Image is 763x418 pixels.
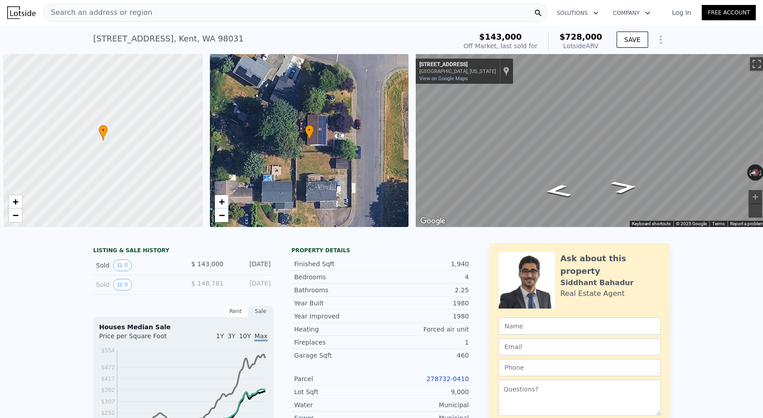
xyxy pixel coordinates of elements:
[291,247,472,254] div: Property details
[479,32,522,41] span: $143,000
[381,299,469,308] div: 1980
[749,190,762,204] button: Zoom in
[559,41,602,50] div: Lotside ARV
[749,204,762,218] button: Zoom out
[617,32,648,48] button: SAVE
[294,286,381,295] div: Bathrooms
[13,209,18,221] span: −
[712,221,725,226] a: Terms (opens in new tab)
[113,279,132,291] button: View historical data
[499,338,661,355] input: Email
[9,209,22,222] a: Zoom out
[99,323,268,332] div: Houses Median Sale
[381,338,469,347] div: 1
[218,196,224,207] span: +
[381,259,469,268] div: 1,940
[101,364,115,371] tspan: $472
[381,400,469,409] div: Municipal
[381,351,469,360] div: 460
[747,164,752,181] button: Rotate counterclockwise
[7,6,36,19] img: Lotside
[503,66,509,76] a: Show location on map
[427,375,469,382] a: 278732-0410
[294,351,381,360] div: Garage Sqft
[560,288,625,299] div: Real Estate Agent
[231,279,271,291] div: [DATE]
[419,76,468,82] a: View on Google Maps
[191,260,223,268] span: $ 143,000
[499,359,661,376] input: Phone
[101,387,115,393] tspan: $362
[305,126,314,134] span: •
[560,252,661,277] div: Ask about this property
[559,32,602,41] span: $728,000
[599,177,649,197] path: Go North, 127th Pl SE
[93,247,273,256] div: LISTING & SALE HISTORY
[294,374,381,383] div: Parcel
[96,259,176,271] div: Sold
[560,277,634,288] div: Siddhant Bahadur
[9,195,22,209] a: Zoom in
[381,312,469,321] div: 1980
[294,387,381,396] div: Lot Sqft
[227,332,235,340] span: 3Y
[101,410,115,416] tspan: $252
[218,209,224,221] span: −
[254,332,268,341] span: Max
[93,32,244,45] div: [STREET_ADDRESS] , Kent , WA 98031
[294,273,381,282] div: Bedrooms
[606,5,658,21] button: Company
[231,259,271,271] div: [DATE]
[418,215,448,227] a: Open this area in Google Maps (opens a new window)
[381,273,469,282] div: 4
[239,332,251,340] span: 10Y
[499,318,661,335] input: Name
[99,126,108,134] span: •
[419,61,496,68] div: [STREET_ADDRESS]
[99,125,108,141] div: •
[294,338,381,347] div: Fireplaces
[13,196,18,207] span: +
[191,280,223,287] span: $ 148,781
[101,399,115,405] tspan: $307
[550,5,606,21] button: Solutions
[223,305,248,317] div: Rent
[215,209,228,222] a: Zoom out
[101,347,115,354] tspan: $554
[381,325,469,334] div: Forced air unit
[381,387,469,396] div: 9,000
[305,125,314,141] div: •
[101,376,115,382] tspan: $417
[215,195,228,209] a: Zoom in
[661,8,702,17] a: Log In
[99,332,183,346] div: Price per Square Foot
[381,286,469,295] div: 2.25
[248,305,273,317] div: Sale
[676,221,707,226] span: © 2025 Google
[652,31,670,49] button: Show Options
[632,221,671,227] button: Keyboard shortcuts
[216,332,224,340] span: 1Y
[113,259,132,271] button: View historical data
[294,299,381,308] div: Year Built
[294,400,381,409] div: Water
[294,259,381,268] div: Finished Sqft
[702,5,756,20] a: Free Account
[418,215,448,227] img: Google
[419,68,496,74] div: [GEOGRAPHIC_DATA], [US_STATE]
[463,41,537,50] div: Off Market, last sold for
[44,7,152,18] span: Search an address or region
[294,325,381,334] div: Heating
[96,279,176,291] div: Sold
[294,312,381,321] div: Year Improved
[533,182,583,201] path: Go South, 127th Pl SE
